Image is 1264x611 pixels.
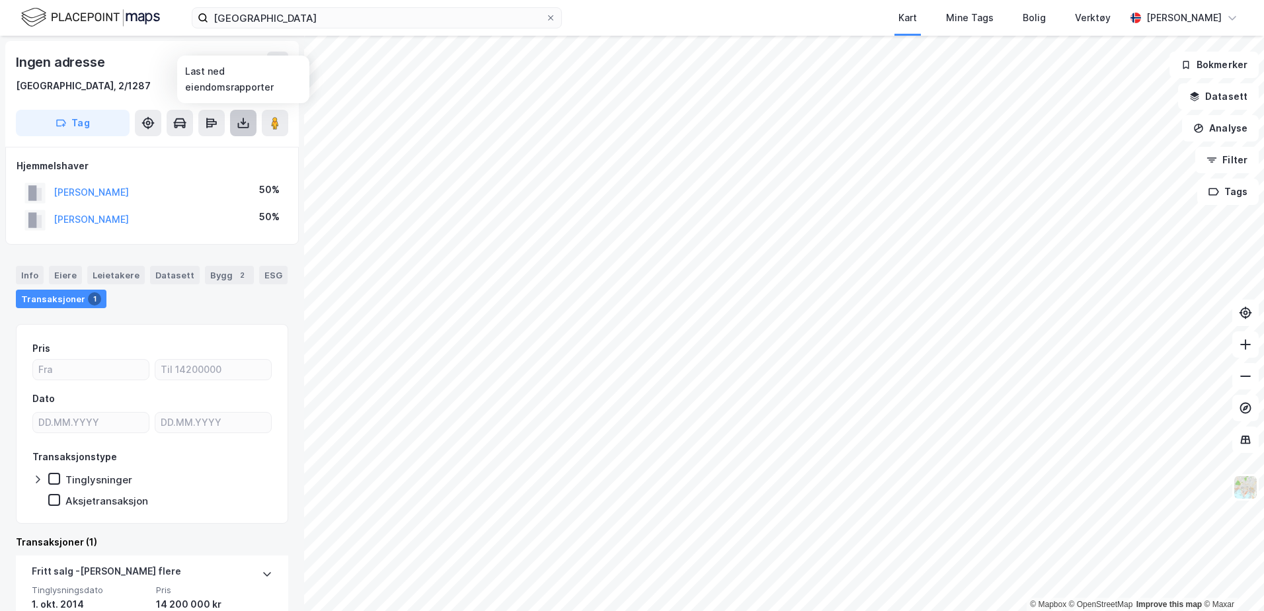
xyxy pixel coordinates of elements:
[155,413,271,432] input: DD.MM.YYYY
[155,360,271,380] input: Til 14200000
[65,495,148,507] div: Aksjetransaksjon
[1023,10,1046,26] div: Bolig
[32,391,55,407] div: Dato
[16,110,130,136] button: Tag
[16,534,288,550] div: Transaksjoner (1)
[16,52,107,73] div: Ingen adresse
[1146,10,1222,26] div: [PERSON_NAME]
[1075,10,1111,26] div: Verktøy
[946,10,994,26] div: Mine Tags
[205,266,254,284] div: Bygg
[16,266,44,284] div: Info
[1198,548,1264,611] div: Kontrollprogram for chat
[1197,179,1259,205] button: Tags
[1182,115,1259,142] button: Analyse
[1030,600,1066,609] a: Mapbox
[33,360,149,380] input: Fra
[898,10,917,26] div: Kart
[33,413,149,432] input: DD.MM.YYYY
[16,78,151,94] div: [GEOGRAPHIC_DATA], 2/1287
[16,290,106,308] div: Transaksjoner
[1169,52,1259,78] button: Bokmerker
[156,585,272,596] span: Pris
[1198,548,1264,611] iframe: Chat Widget
[65,473,132,486] div: Tinglysninger
[259,182,280,198] div: 50%
[1069,600,1133,609] a: OpenStreetMap
[32,563,181,585] div: Fritt salg - [PERSON_NAME] flere
[259,209,280,225] div: 50%
[1233,475,1258,500] img: Z
[17,158,288,174] div: Hjemmelshaver
[32,341,50,356] div: Pris
[87,266,145,284] div: Leietakere
[88,292,101,305] div: 1
[32,585,148,596] span: Tinglysningsdato
[49,266,82,284] div: Eiere
[1136,600,1202,609] a: Improve this map
[1195,147,1259,173] button: Filter
[235,268,249,282] div: 2
[259,266,288,284] div: ESG
[1178,83,1259,110] button: Datasett
[150,266,200,284] div: Datasett
[32,449,117,465] div: Transaksjonstype
[208,8,545,28] input: Søk på adresse, matrikkel, gårdeiere, leietakere eller personer
[21,6,160,29] img: logo.f888ab2527a4732fd821a326f86c7f29.svg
